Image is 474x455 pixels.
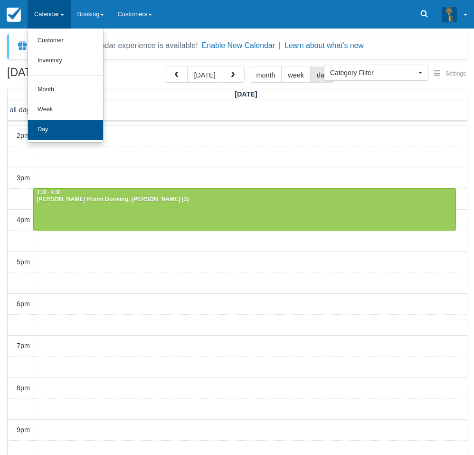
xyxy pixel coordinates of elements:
[17,174,30,182] span: 3pm
[28,100,103,120] a: Week
[17,216,30,223] span: 4pm
[33,188,456,230] a: 3:30 - 4:30[PERSON_NAME] Room Booking, [PERSON_NAME] (2)
[28,51,103,71] a: Inventory
[202,41,275,50] button: Enable New Calendar
[7,67,127,84] h2: [DATE]
[330,68,416,77] span: Category Filter
[17,258,30,266] span: 5pm
[428,67,472,81] button: Settings
[28,80,103,100] a: Month
[284,41,364,49] a: Learn about what's new
[28,120,103,140] a: Day
[324,65,428,81] button: Category Filter
[36,196,453,203] div: [PERSON_NAME] Room Booking, [PERSON_NAME] (2)
[310,67,334,83] button: day
[250,67,282,83] button: month
[17,426,30,434] span: 9pm
[7,8,21,22] img: checkfront-main-nav-mini-logo.png
[17,384,30,392] span: 8pm
[187,67,222,83] button: [DATE]
[281,67,311,83] button: week
[279,41,281,49] span: |
[28,29,104,143] ul: Calendar
[442,7,457,22] img: A3
[235,90,257,98] span: [DATE]
[10,106,30,114] span: all-day
[32,40,198,51] div: A new Booking Calendar experience is available!
[446,70,466,77] span: Settings
[28,31,103,51] a: Customer
[17,300,30,308] span: 6pm
[17,342,30,349] span: 7pm
[17,132,30,139] span: 2pm
[37,190,61,195] span: 3:30 - 4:30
